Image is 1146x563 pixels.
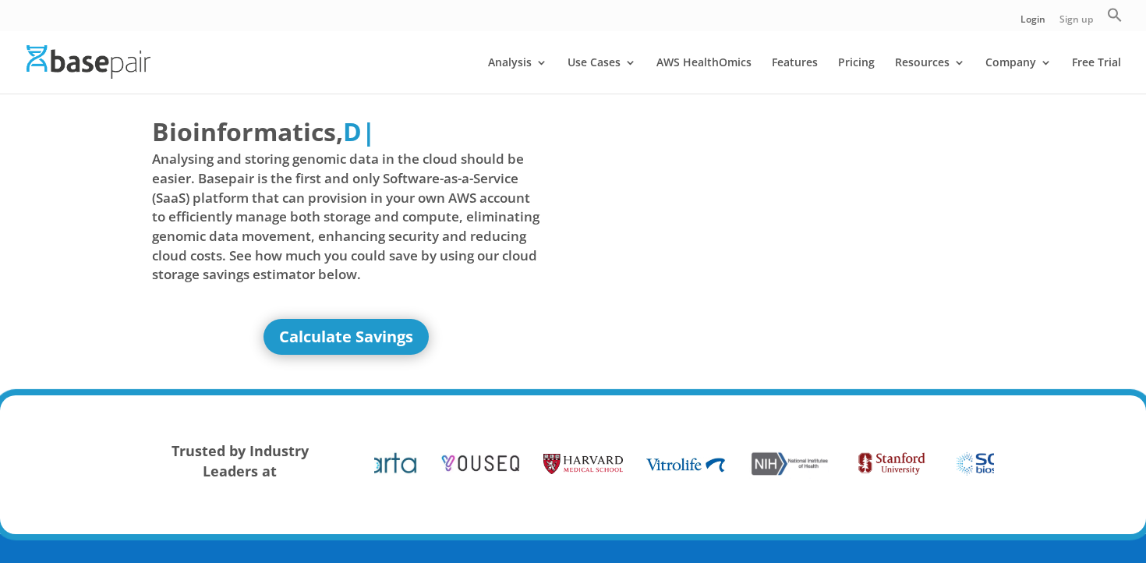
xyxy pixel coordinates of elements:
a: Sign up [1059,15,1093,31]
img: Basepair [27,45,150,79]
span: D [343,115,362,148]
a: Login [1020,15,1045,31]
strong: Trusted by Industry Leaders at [172,441,309,480]
a: Analysis [488,57,547,94]
a: AWS HealthOmics [656,57,752,94]
a: Resources [895,57,965,94]
a: Use Cases [568,57,636,94]
span: Bioinformatics, [152,114,343,150]
a: Pricing [838,57,875,94]
iframe: Drift Widget Chat Controller [1068,485,1127,544]
a: Free Trial [1072,57,1121,94]
a: Search Icon Link [1107,7,1123,31]
a: Calculate Savings [264,319,429,355]
a: Features [772,57,818,94]
iframe: Basepair - NGS Analysis Simplified [585,114,973,332]
a: Company [985,57,1052,94]
svg: Search [1107,7,1123,23]
span: | [362,115,376,148]
span: Analysing and storing genomic data in the cloud should be easier. Basepair is the first and only ... [152,150,540,284]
